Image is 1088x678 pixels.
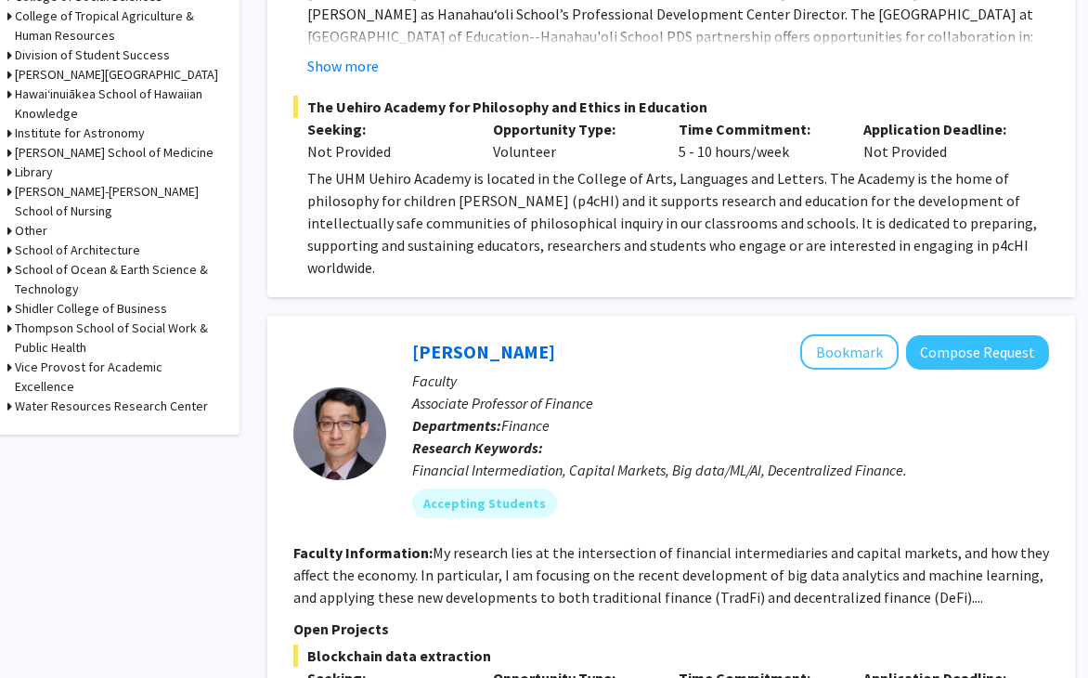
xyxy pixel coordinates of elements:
p: Seeking: [307,118,465,140]
b: Research Keywords: [412,438,543,457]
span: Finance [501,416,550,435]
b: Faculty Information: [293,543,433,562]
a: [PERSON_NAME] [412,340,555,363]
h3: Vice Provost for Academic Excellence [15,358,221,397]
h3: [PERSON_NAME] School of Medicine [15,143,214,163]
h3: College of Tropical Agriculture & Human Resources [15,7,221,46]
h3: School of Ocean & Earth Science & Technology [15,260,221,299]
h3: Thompson School of Social Work & Public Health [15,319,221,358]
div: Financial Intermediation, Capital Markets, Big data/ML/AI, Decentralized Finance. [412,459,1049,481]
p: Application Deadline: [863,118,1021,140]
p: Time Commitment: [679,118,836,140]
iframe: Chat [14,594,79,664]
p: The UHM Uehiro Academy is located in the College of Arts, Languages and Letters. The Academy is t... [307,167,1049,279]
p: Opportunity Type: [493,118,651,140]
button: Show more [307,55,379,77]
button: Compose Request to Jiakai Chen [906,335,1049,370]
button: Add Jiakai Chen to Bookmarks [800,334,899,370]
h3: School of Architecture [15,241,140,260]
h3: Institute for Astronomy [15,124,145,143]
span: Blockchain data extraction [293,645,1049,667]
h3: Other [15,221,47,241]
mat-chip: Accepting Students [412,489,557,518]
h3: [PERSON_NAME]-[PERSON_NAME] School of Nursing [15,182,221,221]
fg-read-more: My research lies at the intersection of financial intermediaries and capital markets, and how the... [293,543,1049,606]
h3: Division of Student Success [15,46,170,65]
h3: Library [15,163,53,182]
div: Not Provided [307,140,465,163]
div: 5 - 10 hours/week [665,118,850,163]
div: Not Provided [849,118,1035,163]
h3: [PERSON_NAME][GEOGRAPHIC_DATA] [15,65,218,85]
p: Open Projects [293,618,1049,640]
p: Associate Professor of Finance [412,392,1049,414]
p: Faculty [412,370,1049,392]
h3: Hawaiʻinuiākea School of Hawaiian Knowledge [15,85,221,124]
b: Departments: [412,416,501,435]
h3: Water Resources Research Center [15,397,208,416]
div: Volunteer [479,118,665,163]
h3: Shidler College of Business [15,299,167,319]
span: The Uehiro Academy for Philosophy and Ethics in Education [293,96,1049,118]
